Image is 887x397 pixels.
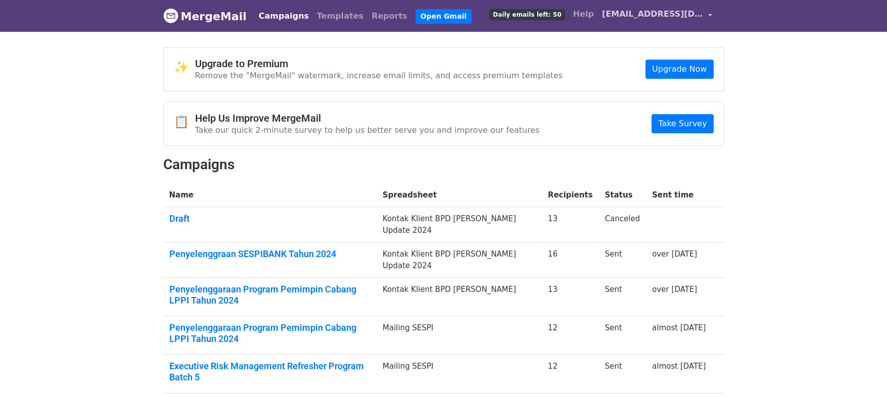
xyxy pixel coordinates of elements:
a: over [DATE] [652,250,697,259]
a: Penyelenggraan SESPIBANK Tahun 2024 [169,249,370,260]
a: over [DATE] [652,285,697,294]
span: ✨ [174,60,195,75]
h4: Help Us Improve MergeMail [195,112,540,124]
a: Penyelenggaraan Program Pemimpin Cabang LPPI Tahun 2024 [169,322,370,344]
th: Recipients [542,183,599,207]
td: Mailing SESPI [377,316,542,355]
td: Kontak Klient BPD [PERSON_NAME] Update 2024 [377,207,542,242]
iframe: Chat Widget [836,349,887,397]
a: Campaigns [255,6,313,26]
p: Remove the "MergeMail" watermark, increase email limits, and access premium templates [195,70,563,81]
td: Kontak Klient BPD [PERSON_NAME] Update 2024 [377,242,542,278]
a: Daily emails left: 50 [485,4,569,24]
a: Upgrade Now [645,60,713,79]
th: Name [163,183,377,207]
a: Executive Risk Management Refresher Program Batch 5 [169,361,370,382]
td: Sent [599,242,646,278]
a: Help [569,4,598,24]
img: MergeMail logo [163,8,178,23]
span: [EMAIL_ADDRESS][DOMAIN_NAME] [602,8,703,20]
p: Take our quick 2-minute survey to help us better serve you and improve our features [195,125,540,135]
a: Open Gmail [415,9,472,24]
th: Sent time [646,183,712,207]
a: almost [DATE] [652,323,706,332]
td: Sent [599,316,646,355]
td: 13 [542,278,599,316]
td: 13 [542,207,599,242]
th: Status [599,183,646,207]
span: Daily emails left: 50 [489,9,565,20]
a: Take Survey [651,114,713,133]
span: 📋 [174,115,195,129]
td: Sent [599,278,646,316]
td: Kontak Klient BPD [PERSON_NAME] [377,278,542,316]
td: 16 [542,242,599,278]
a: MergeMail [163,6,247,27]
a: Draft [169,213,370,224]
a: almost [DATE] [652,362,706,371]
a: [EMAIL_ADDRESS][DOMAIN_NAME] [598,4,716,28]
td: Sent [599,355,646,393]
td: Canceled [599,207,646,242]
h4: Upgrade to Premium [195,58,563,70]
h2: Campaigns [163,156,724,173]
th: Spreadsheet [377,183,542,207]
td: 12 [542,316,599,355]
td: 12 [542,355,599,393]
td: Mailing SESPI [377,355,542,393]
a: Reports [367,6,411,26]
a: Penyelenggaraan Program Pemimpin Cabang LPPI Tahun 2024 [169,284,370,306]
a: Templates [313,6,367,26]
